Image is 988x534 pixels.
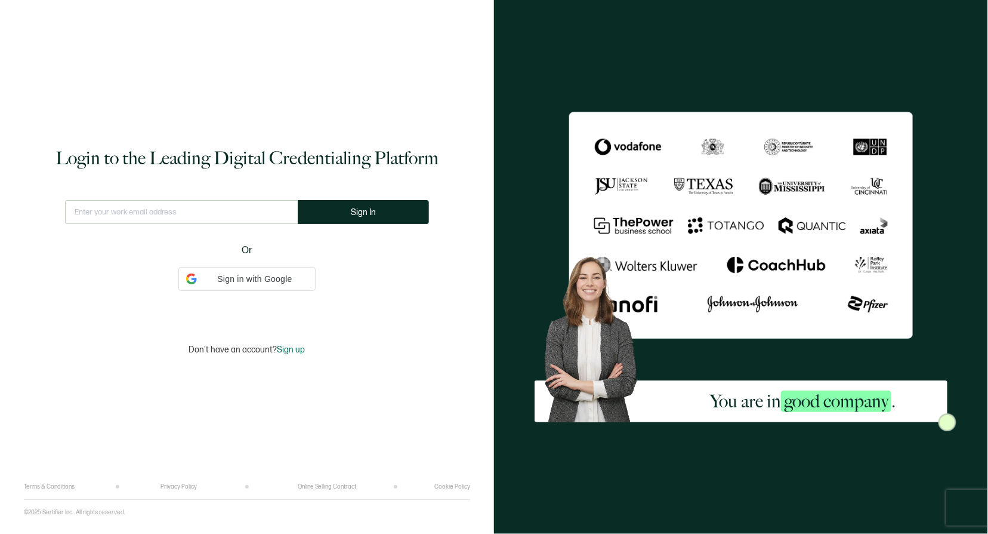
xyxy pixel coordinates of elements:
[65,200,298,224] input: Enter your work email address
[938,413,956,431] img: Sertifier Login
[202,273,308,286] span: Sign in with Google
[160,483,197,490] a: Privacy Policy
[298,200,429,224] button: Sign In
[55,146,439,170] h1: Login to the Leading Digital Credentialing Platform
[242,243,252,258] span: Or
[277,345,305,355] span: Sign up
[434,483,470,490] a: Cookie Policy
[24,483,75,490] a: Terms & Conditions
[569,112,913,339] img: Sertifier Login - You are in <span class="strong-h">good company</span>.
[781,391,891,412] span: good company
[710,389,896,413] h2: You are in .
[24,509,125,516] p: ©2025 Sertifier Inc.. All rights reserved.
[351,208,376,217] span: Sign In
[178,267,316,291] div: Sign in with Google
[298,483,357,490] a: Online Selling Contract
[189,345,305,355] p: Don't have an account?
[172,290,322,316] iframe: Sign in with Google Button
[535,248,658,422] img: Sertifier Login - You are in <span class="strong-h">good company</span>. Hero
